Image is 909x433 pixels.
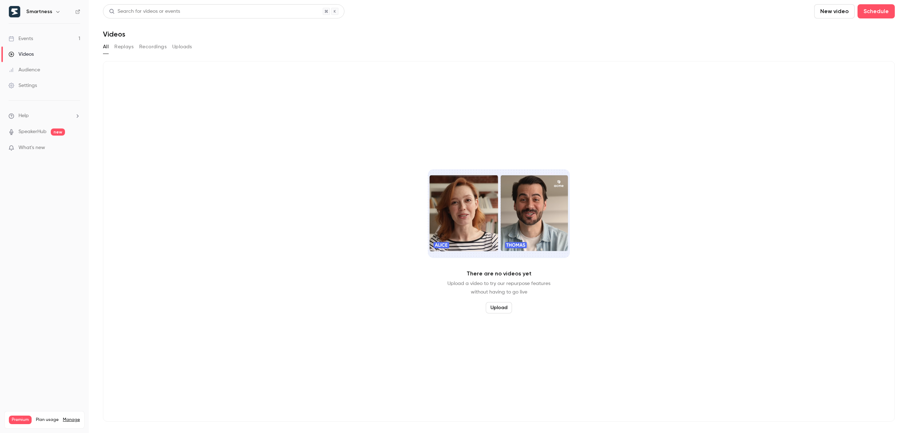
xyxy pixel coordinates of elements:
div: Videos [9,51,34,58]
button: Schedule [858,4,895,18]
button: Uploads [172,41,192,53]
button: Upload [486,302,512,313]
img: Smartness [9,6,20,17]
button: Replays [114,41,134,53]
span: What's new [18,144,45,152]
span: Premium [9,416,32,424]
section: Videos [103,4,895,429]
button: Recordings [139,41,167,53]
p: Upload a video to try our repurpose features without having to go live [447,279,550,296]
h1: Videos [103,30,125,38]
li: help-dropdown-opener [9,112,80,120]
div: Search for videos or events [109,8,180,15]
span: Plan usage [36,417,59,423]
div: Events [9,35,33,42]
button: New video [814,4,855,18]
span: new [51,128,65,136]
div: Audience [9,66,40,73]
a: SpeakerHub [18,128,47,136]
span: Help [18,112,29,120]
p: There are no videos yet [467,269,532,278]
button: All [103,41,109,53]
h6: Smartness [26,8,52,15]
a: Manage [63,417,80,423]
div: Settings [9,82,37,89]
